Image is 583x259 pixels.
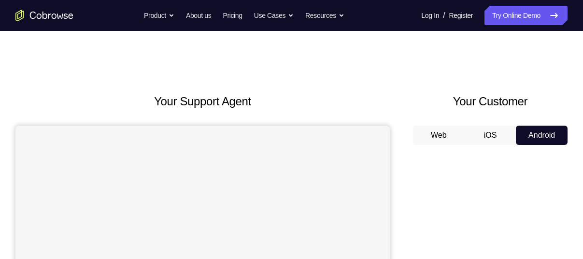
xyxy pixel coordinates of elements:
h2: Your Customer [413,93,568,110]
a: Log In [421,6,439,25]
button: iOS [465,126,516,145]
button: Resources [305,6,344,25]
button: Web [413,126,465,145]
a: Pricing [223,6,242,25]
a: About us [186,6,211,25]
span: / [443,10,445,21]
button: Use Cases [254,6,294,25]
h2: Your Support Agent [15,93,390,110]
button: Android [516,126,568,145]
button: Product [144,6,174,25]
a: Go to the home page [15,10,73,21]
a: Register [449,6,473,25]
a: Try Online Demo [484,6,568,25]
